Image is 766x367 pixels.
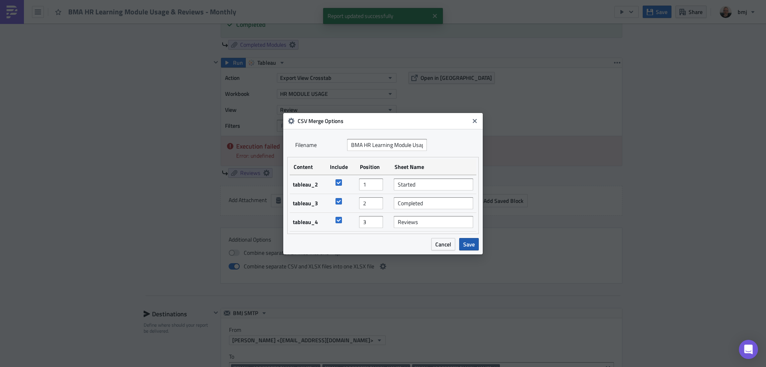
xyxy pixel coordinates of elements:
th: Content [290,159,326,175]
body: Rich Text Area. Press ALT-0 for help. [3,3,381,110]
button: Close [469,115,481,127]
th: Position [356,159,391,175]
button: Save [459,238,479,250]
h6: CSV Merge Options [298,117,469,125]
p: Please find attached the BMA HR Learning Module Usage & Reviews report showing data from the prev... [3,51,381,58]
span: Cancel [435,240,451,248]
td: tableau_4 [290,212,326,231]
p: Note that if this email may contain an empty attachment if no usage data or reviews exists for th... [3,69,381,75]
div: Open Intercom Messenger [739,340,758,359]
button: Cancel [431,238,455,250]
td: tableau_3 [290,194,326,212]
span: Save [463,240,475,248]
strong: Note: The existing platform used to distribute this content is now decommissioned. The new platfo... [3,21,380,40]
th: Sheet Name [391,159,476,175]
th: Include [326,159,356,175]
label: Filenam﻿e [295,139,343,151]
input: merge CSV filename [347,139,427,151]
p: Hello, [3,3,381,10]
td: tableau_2 [290,175,326,194]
